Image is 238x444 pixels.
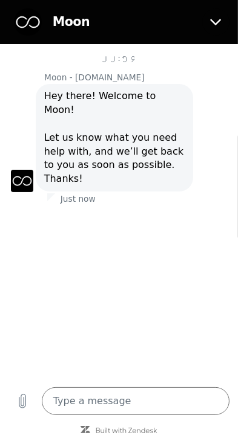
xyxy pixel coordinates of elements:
p: ၂၂:၅၄ [101,53,137,63]
a: Built with Zendesk: Visit the Zendesk website in a new tab [96,428,157,436]
span: Hey there! Welcome to Moon! Let us know what you need help with, and we’ll get back to you as soo... [44,90,185,187]
button: Upload file [8,387,36,415]
h2: Moon [53,14,197,30]
p: Moon - [DOMAIN_NAME] [44,72,238,83]
p: Just now [61,193,96,204]
button: Close [202,8,230,36]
